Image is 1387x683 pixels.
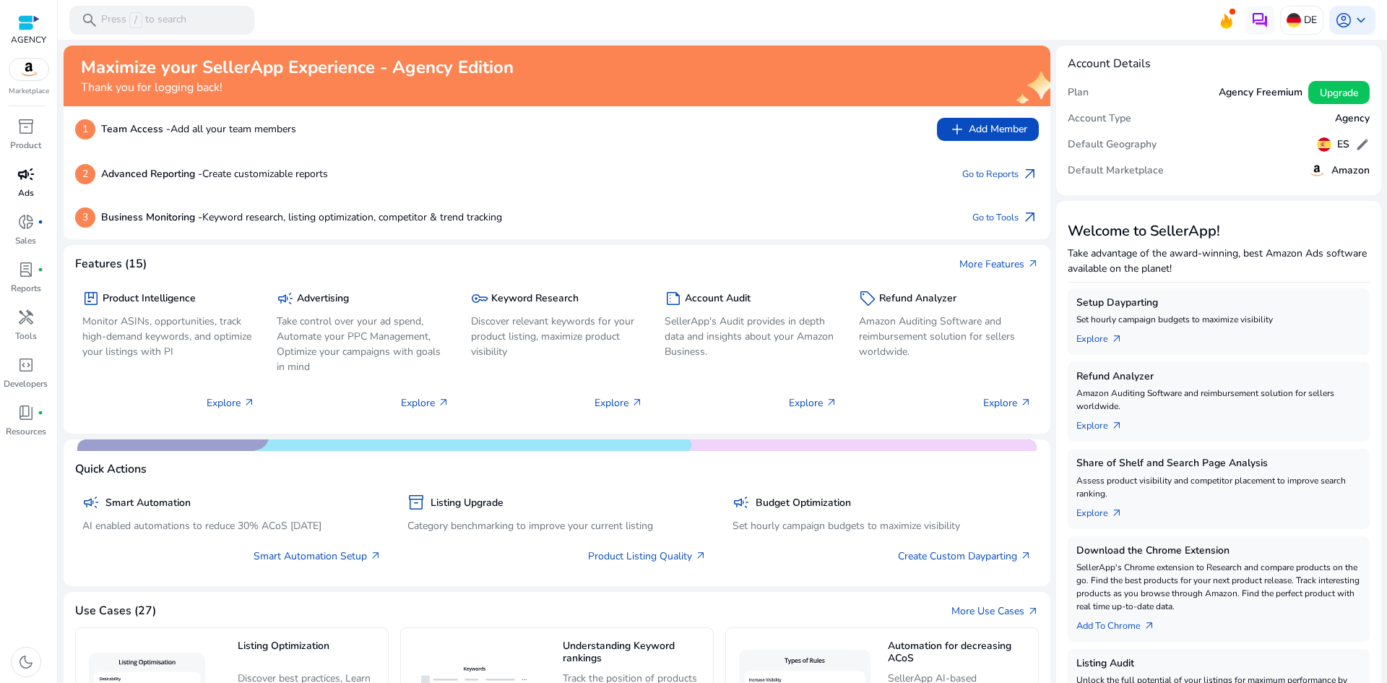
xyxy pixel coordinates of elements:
h5: Refund Analyzer [879,293,956,305]
h2: Maximize your SellerApp Experience - Agency Edition [81,57,514,78]
span: arrow_outward [1144,620,1155,632]
h5: Plan [1068,87,1089,99]
p: Create customizable reports [101,166,328,181]
span: summarize [665,290,682,307]
p: Set hourly campaign budgets to maximize visibility [1076,313,1361,326]
span: arrow_outward [631,397,643,408]
span: arrow_outward [695,550,707,562]
h5: Listing Upgrade [431,497,504,510]
span: fiber_manual_record [38,267,43,272]
img: de.svg [1287,13,1301,27]
h5: Understanding Keyword rankings [563,640,706,666]
button: addAdd Member [937,118,1039,141]
span: campaign [82,494,100,511]
h5: Amazon [1331,165,1370,177]
h5: Product Intelligence [103,293,196,305]
span: keyboard_arrow_down [1352,12,1370,29]
p: 3 [75,207,95,228]
span: arrow_outward [370,550,381,562]
p: AI enabled automations to reduce 30% ACoS [DATE] [82,518,381,533]
b: Business Monitoring - [101,210,202,224]
p: Amazon Auditing Software and reimbursement solution for sellers worldwide. [859,314,1032,359]
span: book_4 [17,404,35,421]
a: More Use Casesarrow_outward [951,603,1039,619]
p: Explore [595,395,643,411]
a: Explorearrow_outward [1076,413,1134,433]
p: AGENCY [11,33,46,46]
p: Press to search [101,12,186,28]
p: Product [10,139,41,152]
h5: Advertising [297,293,349,305]
h5: Download the Chrome Extension [1076,545,1361,557]
p: SellerApp's Audit provides in depth data and insights about your Amazon Business. [665,314,837,359]
span: fiber_manual_record [38,410,43,416]
span: arrow_outward [826,397,837,408]
h5: Keyword Research [491,293,579,305]
a: Product Listing Quality [588,549,707,564]
span: arrow_outward [1027,258,1039,270]
span: arrow_outward [1111,420,1123,431]
span: donut_small [17,213,35,231]
button: Upgrade [1308,81,1370,104]
h4: Account Details [1068,57,1151,71]
p: Keyword research, listing optimization, competitor & trend tracking [101,210,502,225]
img: amazon.svg [1308,162,1326,179]
span: fiber_manual_record [38,219,43,225]
span: dark_mode [17,653,35,671]
p: Explore [207,395,255,411]
p: Explore [983,395,1032,411]
span: / [129,12,142,28]
p: Reports [11,282,41,295]
h5: Account Audit [685,293,751,305]
p: Marketplace [9,86,49,97]
h5: Listing Audit [1076,658,1361,670]
a: More Featuresarrow_outward [959,257,1039,272]
span: edit [1355,137,1370,152]
span: key [471,290,488,307]
p: Developers [4,377,48,390]
span: arrow_outward [1021,209,1039,226]
a: Go to Reportsarrow_outward [962,164,1039,184]
a: Explorearrow_outward [1076,500,1134,520]
h5: Budget Optimization [756,497,851,510]
h5: Refund Analyzer [1076,371,1361,383]
p: 2 [75,164,95,184]
p: Explore [789,395,837,411]
p: 1 [75,119,95,139]
p: Take advantage of the award-winning, best Amazon Ads software available on the planet! [1068,246,1370,276]
p: Ads [18,186,34,199]
p: Explore [401,395,449,411]
h5: Listing Optimization [238,640,381,666]
span: campaign [733,494,750,511]
p: DE [1304,7,1317,33]
p: Discover relevant keywords for your product listing, maximize product visibility [471,314,644,359]
span: Add Member [949,121,1027,138]
a: Create Custom Dayparting [898,549,1032,564]
h5: Agency Freemium [1219,87,1302,99]
span: package [82,290,100,307]
span: sell [859,290,876,307]
h5: Automation for decreasing ACoS [888,640,1031,666]
h5: Default Geography [1068,139,1157,151]
p: Assess product visibility and competitor placement to improve search ranking. [1076,474,1361,500]
span: add [949,121,966,138]
h5: Default Marketplace [1068,165,1164,177]
span: campaign [17,166,35,183]
span: campaign [277,290,294,307]
h5: Agency [1335,113,1370,125]
h5: Smart Automation [105,497,191,510]
p: Monitor ASINs, opportunities, track high-demand keywords, and optimize your listings with PI [82,314,255,359]
h3: Welcome to SellerApp! [1068,223,1370,240]
h4: Features (15) [75,257,147,271]
p: Sales [15,234,36,247]
span: inventory_2 [17,118,35,135]
span: search [81,12,98,29]
p: Tools [15,330,37,343]
span: arrow_outward [1027,606,1039,617]
a: Smart Automation Setup [254,549,381,564]
h4: Quick Actions [75,463,147,476]
h5: Account Type [1068,113,1131,125]
span: arrow_outward [1021,166,1039,183]
h5: ES [1337,139,1349,151]
span: arrow_outward [1111,333,1123,345]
